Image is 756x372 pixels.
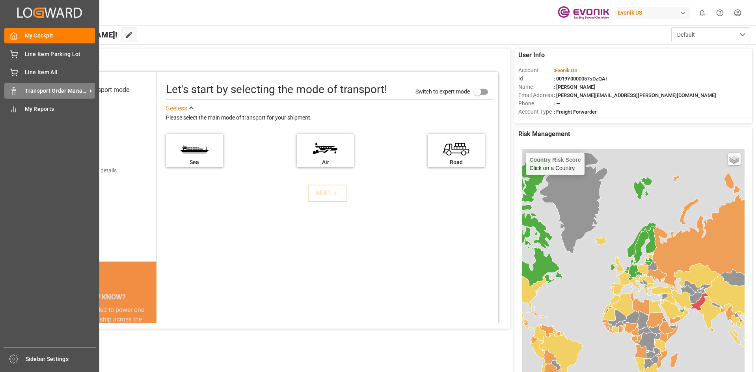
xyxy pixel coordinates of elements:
div: Let's start by selecting the mode of transport! [166,81,387,98]
span: Default [677,31,695,39]
span: Account [518,66,554,75]
button: NEXT [308,185,347,202]
a: My Cockpit [4,28,95,43]
span: : [554,67,577,73]
button: Help Center [711,4,729,22]
span: : — [554,101,560,107]
span: : Freight Forwarder [554,109,597,115]
div: DID YOU KNOW? [43,289,156,305]
div: NEXT [315,189,339,198]
div: The energy needed to power one large container ship across the ocean in a single day is the same ... [52,305,147,362]
span: User Info [518,50,545,60]
span: : [PERSON_NAME][EMAIL_ADDRESS][PERSON_NAME][DOMAIN_NAME] [554,92,716,98]
a: Layers [728,153,741,165]
div: Please select the main mode of transport for your shipment. [166,113,493,123]
span: Id [518,75,554,83]
a: My Reports [4,101,95,117]
span: Switch to expert mode [415,88,470,94]
span: Sidebar Settings [26,355,96,363]
button: next slide / item [145,305,156,372]
img: Evonik-brand-mark-Deep-Purple-RGB.jpeg_1700498283.jpeg [558,6,609,20]
span: Line Item All [25,68,95,77]
div: Air [301,158,350,166]
span: Account Type [518,108,554,116]
div: Road [432,158,481,166]
div: Sea [170,158,219,166]
a: Line Item All [4,65,95,80]
div: Click on a Country [530,157,581,171]
span: Phone [518,99,554,108]
div: See less [166,104,187,113]
button: show 0 new notifications [693,4,711,22]
span: Line Item Parking Lot [25,50,95,58]
a: Line Item Parking Lot [4,46,95,62]
h4: Country Risk Score [530,157,581,163]
span: Evonik US [555,67,577,73]
span: My Reports [25,105,95,113]
span: Risk Management [518,129,570,139]
span: Name [518,83,554,91]
div: Evonik US [614,7,690,19]
span: : 0019Y0000057sDzQAI [554,76,607,82]
span: : [PERSON_NAME] [554,84,595,90]
span: Hello [PERSON_NAME]! [33,27,117,42]
span: Email Address [518,91,554,99]
span: My Cockpit [25,32,95,40]
button: open menu [671,27,750,42]
span: Transport Order Management [25,87,87,95]
button: Evonik US [614,5,693,20]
